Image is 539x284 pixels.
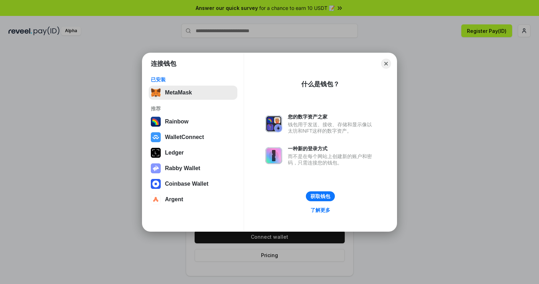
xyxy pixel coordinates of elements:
button: Coinbase Wallet [149,177,237,191]
button: Rabby Wallet [149,161,237,175]
div: 您的数字资产之家 [288,114,375,120]
img: svg+xml,%3Csvg%20xmlns%3D%22http%3A%2F%2Fwww.w3.org%2F2000%2Fsvg%22%20fill%3D%22none%22%20viewBox... [265,147,282,164]
div: 已安装 [151,76,235,83]
img: svg+xml,%3Csvg%20fill%3D%22none%22%20height%3D%2233%22%20viewBox%3D%220%200%2035%2033%22%20width%... [151,88,161,98]
button: Argent [149,192,237,207]
div: Coinbase Wallet [165,181,208,187]
div: 获取钱包 [310,193,330,199]
div: 了解更多 [310,207,330,213]
div: Rainbow [165,118,189,125]
div: Rabby Wallet [165,165,200,172]
div: 推荐 [151,105,235,112]
button: Ledger [149,146,237,160]
img: svg+xml,%3Csvg%20xmlns%3D%22http%3A%2F%2Fwww.w3.org%2F2000%2Fsvg%22%20fill%3D%22none%22%20viewBox... [151,163,161,173]
div: 钱包用于发送、接收、存储和显示像以太坊和NFT这样的数字资产。 [288,121,375,134]
button: WalletConnect [149,130,237,144]
img: svg+xml,%3Csvg%20width%3D%2228%22%20height%3D%2228%22%20viewBox%3D%220%200%2028%2028%22%20fill%3D... [151,195,161,204]
div: 而不是在每个网站上创建新的账户和密码，只需连接您的钱包。 [288,153,375,166]
button: Close [381,59,391,69]
h1: 连接钱包 [151,59,176,68]
img: svg+xml,%3Csvg%20xmlns%3D%22http%3A%2F%2Fwww.w3.org%2F2000%2Fsvg%22%20width%3D%2228%22%20height%3... [151,148,161,158]
div: MetaMask [165,89,192,96]
img: svg+xml,%3Csvg%20width%3D%22120%22%20height%3D%22120%22%20viewBox%3D%220%200%20120%20120%22%20fil... [151,117,161,127]
img: svg+xml,%3Csvg%20width%3D%2228%22%20height%3D%2228%22%20viewBox%3D%220%200%2028%2028%22%20fill%3D... [151,132,161,142]
div: Argent [165,196,183,203]
div: 什么是钱包？ [301,80,339,88]
button: 获取钱包 [306,191,335,201]
a: 了解更多 [306,205,334,215]
div: 一种新的登录方式 [288,145,375,152]
button: Rainbow [149,115,237,129]
div: Ledger [165,150,184,156]
button: MetaMask [149,86,237,100]
img: svg+xml,%3Csvg%20xmlns%3D%22http%3A%2F%2Fwww.w3.org%2F2000%2Fsvg%22%20fill%3D%22none%22%20viewBox... [265,115,282,132]
div: WalletConnect [165,134,204,140]
img: svg+xml,%3Csvg%20width%3D%2228%22%20height%3D%2228%22%20viewBox%3D%220%200%2028%2028%22%20fill%3D... [151,179,161,189]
